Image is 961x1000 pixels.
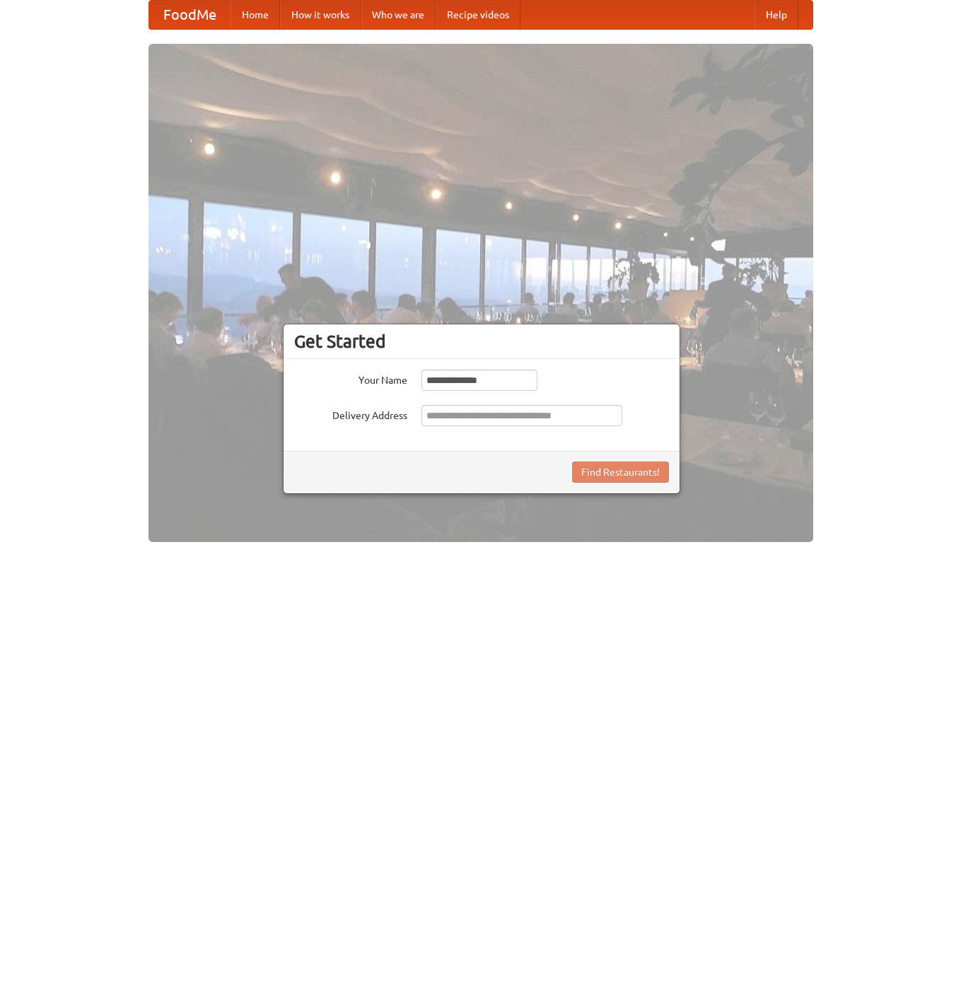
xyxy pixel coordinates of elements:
[755,1,798,29] a: Help
[572,461,669,483] button: Find Restaurants!
[231,1,280,29] a: Home
[294,405,407,423] label: Delivery Address
[280,1,361,29] a: How it works
[149,1,231,29] a: FoodMe
[361,1,436,29] a: Who we are
[294,331,669,352] h3: Get Started
[436,1,520,29] a: Recipe videos
[294,370,407,387] label: Your Name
